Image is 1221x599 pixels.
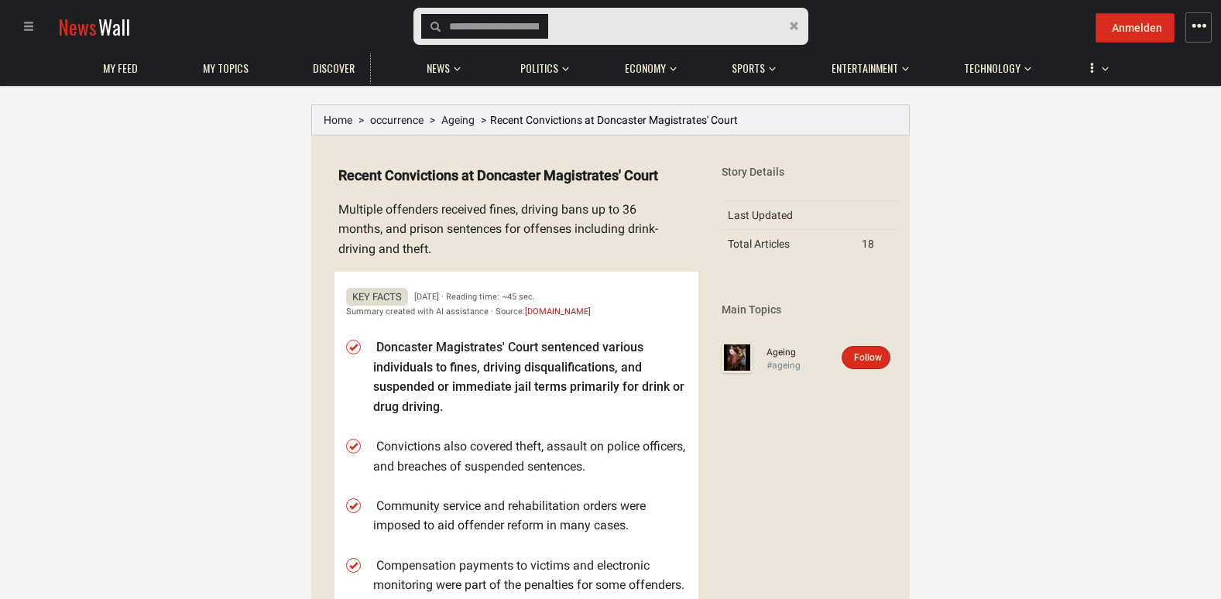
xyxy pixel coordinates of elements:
td: Last Updated [722,201,855,230]
button: Sports [724,46,776,84]
td: Total Articles [722,230,855,258]
div: Story Details [722,164,898,180]
a: occurrence [370,114,424,126]
span: Recent Convictions at Doncaster Magistrates' Court [490,114,738,126]
a: Politics [513,53,566,84]
span: Economy [625,61,666,75]
span: News [58,12,97,41]
span: Key Facts [346,288,408,306]
li: Compensation payments to victims and electronic monitoring were part of the penalties for some of... [373,556,687,595]
span: My Feed [103,61,138,75]
a: News [419,53,458,84]
span: My topics [203,61,249,75]
button: Anmelden [1096,13,1175,43]
a: Ageing [767,346,813,359]
span: Wall [98,12,130,41]
div: [DATE] · Reading time: ~45 sec. Summary created with AI assistance · Source: [346,289,687,319]
span: Anmelden [1112,22,1162,34]
div: #ageing [767,359,813,372]
span: Entertainment [832,61,898,75]
a: Ageing [441,114,475,126]
a: Economy [617,53,674,84]
li: Community service and rehabilitation orders were imposed to aid offender reform in many cases. [373,496,687,536]
div: Main Topics [722,302,898,317]
a: Home [324,114,352,126]
button: Technology [956,46,1031,84]
a: NewsWall [58,12,130,41]
a: [DOMAIN_NAME] [525,306,591,317]
button: Entertainment [824,46,909,84]
img: Profile picture of Ageing [722,342,753,373]
li: Doncaster Magistrates' Court sentenced various individuals to fines, driving disqualifications, a... [373,337,687,416]
button: News [419,46,465,84]
a: Entertainment [824,53,906,84]
span: Discover [313,61,355,75]
button: Economy [617,46,677,84]
a: Technology [956,53,1028,84]
button: Politics [513,46,569,84]
span: Politics [520,61,558,75]
span: Follow [854,352,882,363]
span: Sports [732,61,765,75]
span: Technology [964,61,1020,75]
td: 18 [856,230,898,258]
a: Sports [724,53,773,84]
span: News [427,61,450,75]
li: Convictions also covered theft, assault on police officers, and breaches of suspended sentences. [373,436,687,476]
